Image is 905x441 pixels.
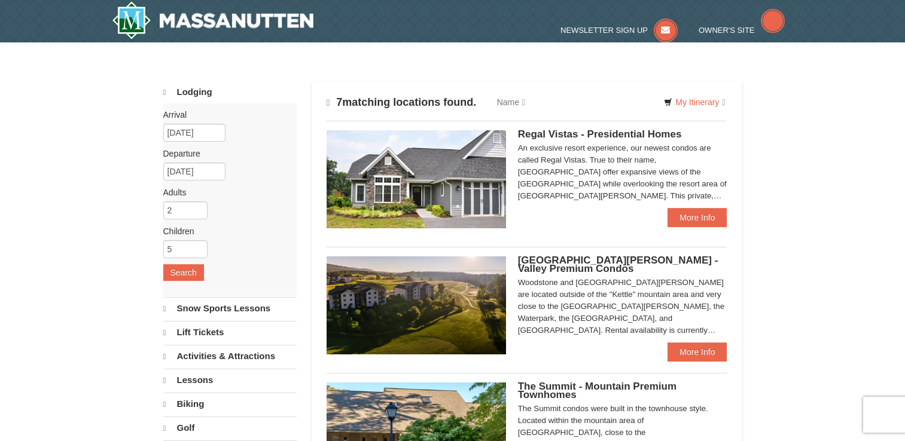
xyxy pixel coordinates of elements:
label: Adults [163,186,288,198]
a: Snow Sports Lessons [163,297,297,320]
div: Woodstone and [GEOGRAPHIC_DATA][PERSON_NAME] are located outside of the "Kettle" mountain area an... [518,277,727,336]
label: Arrival [163,109,288,121]
a: Lodging [163,81,297,103]
span: Owner's Site [699,26,755,35]
a: Lift Tickets [163,321,297,344]
span: The Summit - Mountain Premium Townhomes [518,381,677,400]
img: Massanutten Resort Logo [112,1,314,39]
span: Newsletter Sign Up [560,26,648,35]
a: More Info [668,342,727,362]
a: More Info [668,208,727,227]
a: Lessons [163,369,297,391]
img: 19219041-4-ec11c166.jpg [327,256,506,354]
a: Activities & Attractions [163,345,297,367]
a: Massanutten Resort [112,1,314,39]
button: Search [163,264,204,281]
img: 19218991-1-902409a9.jpg [327,130,506,228]
a: Golf [163,416,297,439]
a: Biking [163,393,297,415]
a: Owner's Site [699,26,785,35]
a: My Itinerary [656,93,733,111]
span: Regal Vistas - Presidential Homes [518,128,682,140]
label: Departure [163,148,288,160]
div: An exclusive resort experience, our newest condos are called Regal Vistas. True to their name, [G... [518,142,727,202]
a: Newsletter Sign Up [560,26,678,35]
a: Name [488,90,534,114]
span: [GEOGRAPHIC_DATA][PERSON_NAME] - Valley Premium Condos [518,255,718,274]
label: Children [163,225,288,237]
